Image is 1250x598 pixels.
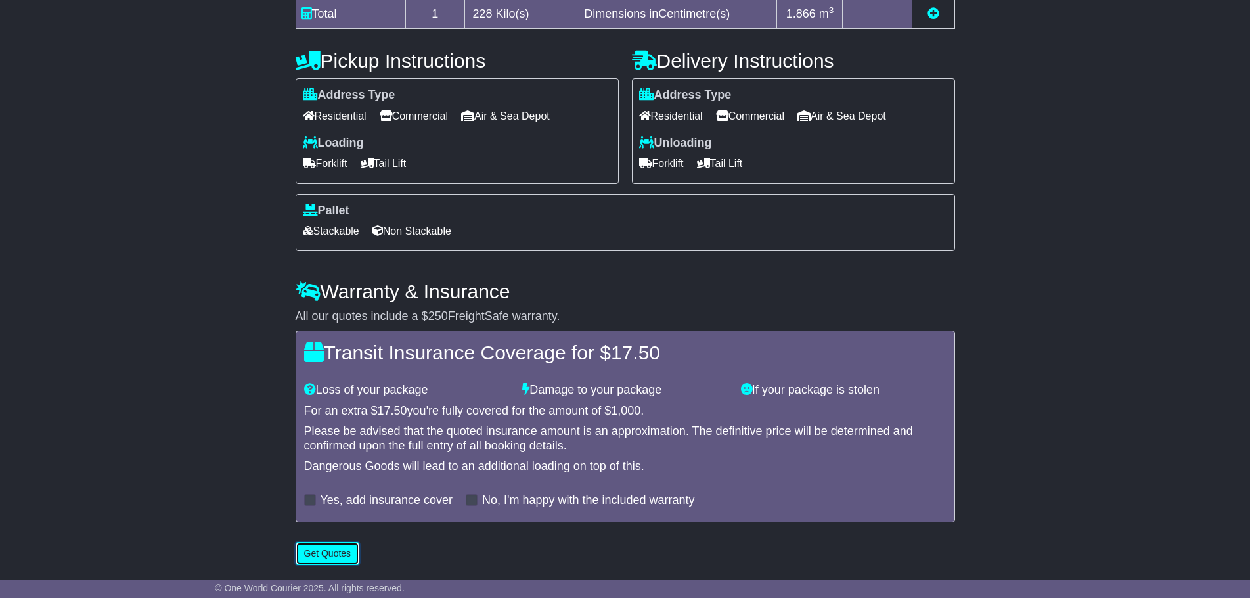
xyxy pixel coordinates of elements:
[639,106,703,126] span: Residential
[304,425,947,453] div: Please be advised that the quoted insurance amount is an approximation. The definitive price will...
[296,281,955,302] h4: Warranty & Insurance
[303,136,364,150] label: Loading
[927,7,939,20] a: Add new item
[797,106,886,126] span: Air & Sea Depot
[611,404,640,417] span: 1,000
[697,153,743,173] span: Tail Lift
[304,342,947,363] h4: Transit Insurance Coverage for $
[304,404,947,419] div: For an extra $ you're fully covered for the amount of $ .
[819,7,834,20] span: m
[303,204,349,218] label: Pallet
[611,342,660,363] span: 17.50
[296,542,360,565] button: Get Quotes
[461,106,550,126] span: Air & Sea Depot
[639,153,684,173] span: Forklift
[303,106,367,126] span: Residential
[380,106,448,126] span: Commercial
[372,221,451,241] span: Non Stackable
[639,136,712,150] label: Unloading
[303,221,359,241] span: Stackable
[482,494,695,508] label: No, I'm happy with the included warranty
[361,153,407,173] span: Tail Lift
[296,50,619,72] h4: Pickup Instructions
[829,5,834,15] sup: 3
[215,583,405,593] span: © One World Courier 2025. All rights reserved.
[303,153,347,173] span: Forklift
[296,310,955,324] div: All our quotes include a $ FreightSafe warranty.
[304,459,947,474] div: Dangerous Goods will lead to an additional loading on top of this.
[716,106,784,126] span: Commercial
[473,7,493,20] span: 228
[734,383,953,398] div: If your package is stolen
[428,310,448,323] span: 250
[786,7,816,20] span: 1.866
[298,383,516,398] div: Loss of your package
[378,404,407,417] span: 17.50
[321,494,453,508] label: Yes, add insurance cover
[632,50,955,72] h4: Delivery Instructions
[516,383,734,398] div: Damage to your package
[303,88,395,103] label: Address Type
[639,88,732,103] label: Address Type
